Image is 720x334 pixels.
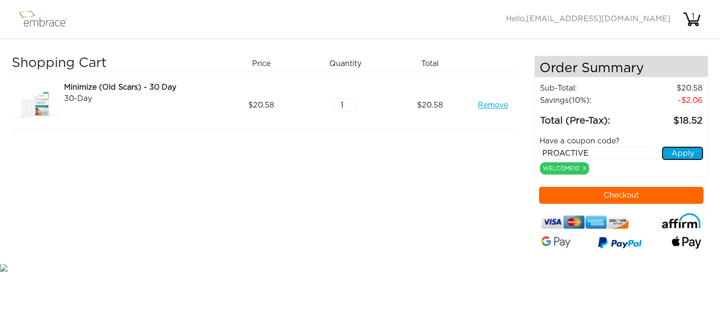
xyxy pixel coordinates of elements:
[598,234,642,252] img: paypal-v3.png
[630,94,703,107] td: 2.06
[540,82,630,94] td: Sub-Total:
[417,100,443,111] span: 20.58
[541,213,629,231] img: credit-cards.png
[662,213,701,229] img: affirm-logo.svg
[569,97,589,104] span: (10%)
[630,107,703,128] td: 18.52
[506,15,671,23] span: Hello,
[222,56,307,72] div: Price
[64,82,215,93] div: Minimize (Old Scars) - 30 Day
[12,82,59,129] img: dfa70dfa-8e49-11e7-8b1f-02e45ca4b85b.jpeg
[541,236,571,248] img: Google-Pay-Logo.svg
[540,162,589,175] div: WELCOME10
[540,94,630,107] td: Savings :
[662,147,703,160] button: Apply
[391,56,475,72] div: Total
[16,8,78,31] img: logo.png
[630,82,703,94] td: 20.58
[539,187,704,204] button: Checkout
[526,15,671,23] span: [EMAIL_ADDRESS][DOMAIN_NAME]
[684,11,703,22] div: 1
[672,236,701,249] img: fullApplePay.png
[329,58,361,69] span: Quantity
[540,107,630,128] td: Total (Pre-Tax):
[583,164,586,172] a: x
[532,135,711,147] div: Have a coupon code?
[478,100,508,111] a: Remove
[12,56,215,72] h3: Shopping Cart
[682,15,701,23] a: 1
[535,56,708,77] h4: Order Summary
[248,100,274,111] span: 20.58
[682,10,701,29] img: cart
[64,93,215,104] div: 30-Day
